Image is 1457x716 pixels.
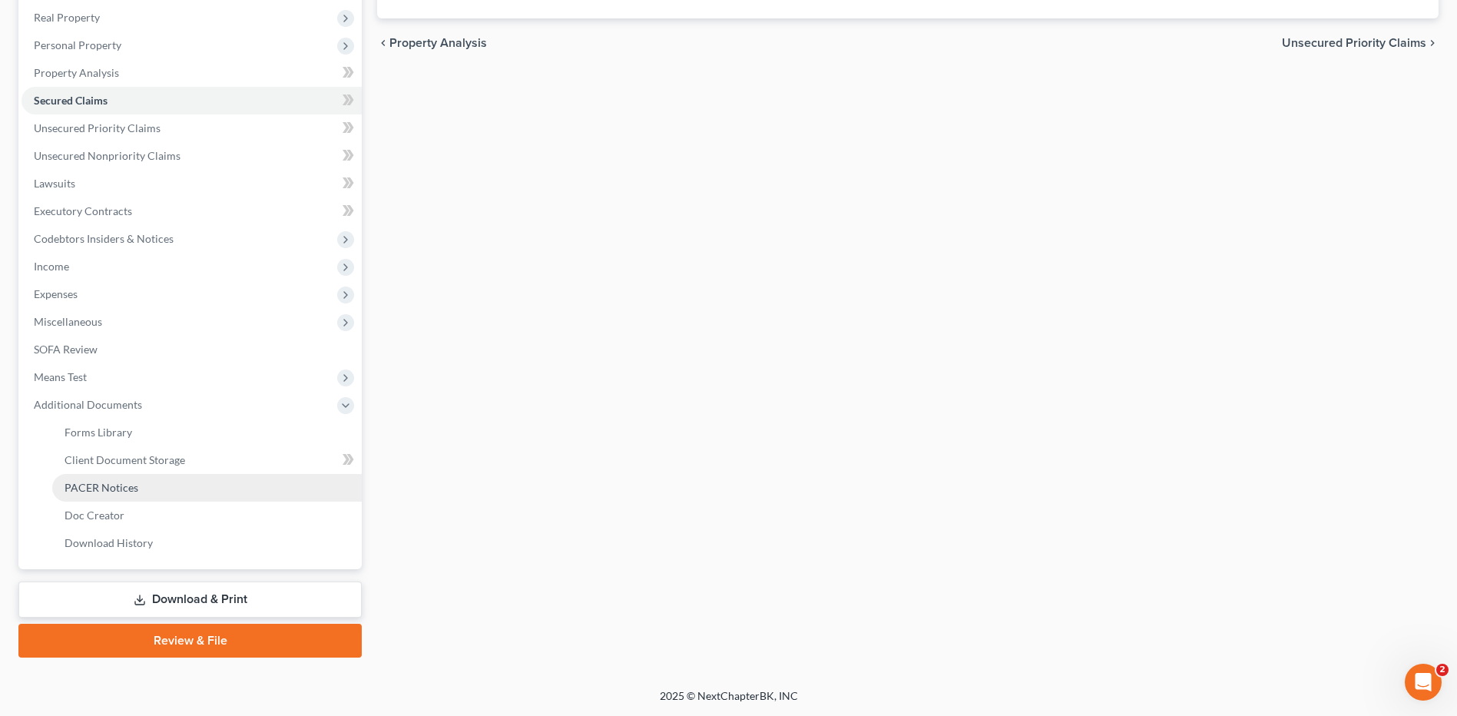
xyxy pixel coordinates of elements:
[377,37,487,49] button: chevron_left Property Analysis
[22,114,362,142] a: Unsecured Priority Claims
[34,66,119,79] span: Property Analysis
[65,509,124,522] span: Doc Creator
[34,315,102,328] span: Miscellaneous
[34,287,78,300] span: Expenses
[34,11,100,24] span: Real Property
[22,59,362,87] a: Property Analysis
[377,37,389,49] i: chevron_left
[18,582,362,618] a: Download & Print
[389,37,487,49] span: Property Analysis
[22,170,362,197] a: Lawsuits
[34,94,108,107] span: Secured Claims
[52,446,362,474] a: Client Document Storage
[1405,664,1442,701] iframe: Intercom live chat
[22,336,362,363] a: SOFA Review
[18,624,362,658] a: Review & File
[1436,664,1449,676] span: 2
[52,502,362,529] a: Doc Creator
[1426,37,1439,49] i: chevron_right
[22,142,362,170] a: Unsecured Nonpriority Claims
[22,87,362,114] a: Secured Claims
[34,149,180,162] span: Unsecured Nonpriority Claims
[65,481,138,494] span: PACER Notices
[34,260,69,273] span: Income
[52,474,362,502] a: PACER Notices
[65,453,185,466] span: Client Document Storage
[34,398,142,411] span: Additional Documents
[65,536,153,549] span: Download History
[34,204,132,217] span: Executory Contracts
[34,343,98,356] span: SOFA Review
[34,38,121,51] span: Personal Property
[34,232,174,245] span: Codebtors Insiders & Notices
[65,426,132,439] span: Forms Library
[1282,37,1426,49] span: Unsecured Priority Claims
[22,197,362,225] a: Executory Contracts
[34,121,161,134] span: Unsecured Priority Claims
[34,177,75,190] span: Lawsuits
[34,370,87,383] span: Means Test
[291,688,1167,716] div: 2025 © NextChapterBK, INC
[52,419,362,446] a: Forms Library
[1282,37,1439,49] button: Unsecured Priority Claims chevron_right
[52,529,362,557] a: Download History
